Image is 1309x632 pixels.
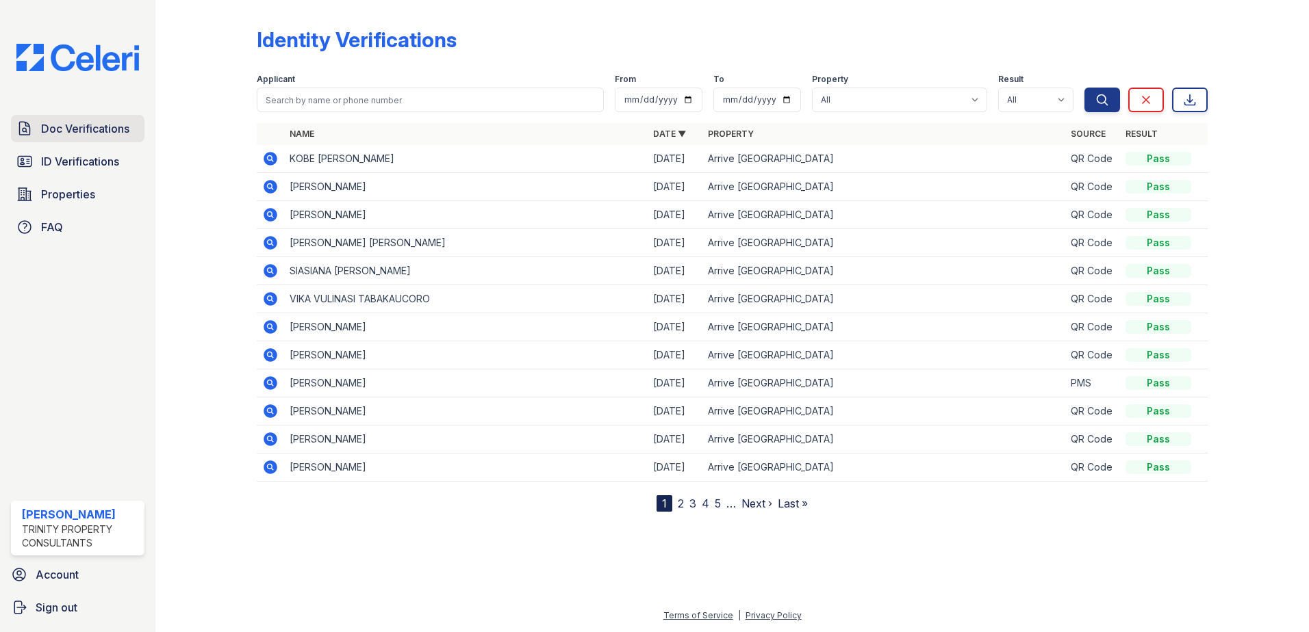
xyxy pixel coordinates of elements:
[1065,341,1120,369] td: QR Code
[36,599,77,616] span: Sign out
[615,74,636,85] label: From
[11,148,144,175] a: ID Verifications
[1071,129,1106,139] a: Source
[702,313,1066,341] td: Arrive [GEOGRAPHIC_DATA]
[648,453,702,482] td: [DATE]
[5,561,150,588] a: Account
[22,506,139,523] div: [PERSON_NAME]
[1126,236,1191,250] div: Pass
[290,129,314,139] a: Name
[11,115,144,142] a: Doc Verifications
[1065,145,1120,173] td: QR Code
[1065,453,1120,482] td: QR Code
[284,201,648,229] td: [PERSON_NAME]
[41,153,119,170] span: ID Verifications
[648,201,702,229] td: [DATE]
[715,497,721,510] a: 5
[657,495,672,512] div: 1
[1126,292,1191,306] div: Pass
[648,145,702,173] td: [DATE]
[678,497,684,510] a: 2
[284,397,648,425] td: [PERSON_NAME]
[1126,404,1191,418] div: Pass
[778,497,808,510] a: Last »
[41,219,63,235] span: FAQ
[257,88,604,112] input: Search by name or phone number
[738,610,741,620] div: |
[1126,460,1191,474] div: Pass
[1126,208,1191,222] div: Pass
[648,313,702,341] td: [DATE]
[11,181,144,208] a: Properties
[284,285,648,313] td: VIKA VULINASI TABAKAUCORO
[257,27,457,52] div: Identity Verifications
[1065,201,1120,229] td: QR Code
[1065,257,1120,285] td: QR Code
[284,145,648,173] td: KOBE [PERSON_NAME]
[648,285,702,313] td: [DATE]
[1126,180,1191,194] div: Pass
[653,129,686,139] a: Date ▼
[702,397,1066,425] td: Arrive [GEOGRAPHIC_DATA]
[648,173,702,201] td: [DATE]
[702,285,1066,313] td: Arrive [GEOGRAPHIC_DATA]
[648,369,702,397] td: [DATE]
[257,74,295,85] label: Applicant
[36,566,79,583] span: Account
[726,495,736,512] span: …
[22,523,139,550] div: Trinity Property Consultants
[1065,313,1120,341] td: QR Code
[284,229,648,257] td: [PERSON_NAME] [PERSON_NAME]
[11,213,144,241] a: FAQ
[1126,376,1191,390] div: Pass
[41,186,95,202] span: Properties
[1126,348,1191,362] div: Pass
[648,341,702,369] td: [DATE]
[284,313,648,341] td: [PERSON_NAME]
[702,201,1066,229] td: Arrive [GEOGRAPHIC_DATA]
[708,129,754,139] a: Property
[1065,285,1120,313] td: QR Code
[702,173,1066,201] td: Arrive [GEOGRAPHIC_DATA]
[1126,129,1158,139] a: Result
[713,74,724,85] label: To
[1126,432,1191,446] div: Pass
[702,497,709,510] a: 4
[5,44,150,71] img: CE_Logo_Blue-a8612792a0a2168367f1c8372b55b34899dd931a85d93a1a3d3e32e68fde9ad4.png
[5,594,150,621] a: Sign out
[284,173,648,201] td: [PERSON_NAME]
[1126,320,1191,334] div: Pass
[746,610,802,620] a: Privacy Policy
[284,341,648,369] td: [PERSON_NAME]
[702,145,1066,173] td: Arrive [GEOGRAPHIC_DATA]
[741,497,772,510] a: Next ›
[663,610,733,620] a: Terms of Service
[1065,425,1120,453] td: QR Code
[1065,397,1120,425] td: QR Code
[648,229,702,257] td: [DATE]
[998,74,1024,85] label: Result
[284,425,648,453] td: [PERSON_NAME]
[284,453,648,482] td: [PERSON_NAME]
[1126,264,1191,278] div: Pass
[1065,369,1120,397] td: PMS
[1065,173,1120,201] td: QR Code
[689,497,696,510] a: 3
[702,369,1066,397] td: Arrive [GEOGRAPHIC_DATA]
[648,425,702,453] td: [DATE]
[284,369,648,397] td: [PERSON_NAME]
[648,257,702,285] td: [DATE]
[284,257,648,285] td: SIASIANA [PERSON_NAME]
[702,453,1066,482] td: Arrive [GEOGRAPHIC_DATA]
[702,257,1066,285] td: Arrive [GEOGRAPHIC_DATA]
[702,425,1066,453] td: Arrive [GEOGRAPHIC_DATA]
[702,341,1066,369] td: Arrive [GEOGRAPHIC_DATA]
[1126,152,1191,166] div: Pass
[1065,229,1120,257] td: QR Code
[648,397,702,425] td: [DATE]
[702,229,1066,257] td: Arrive [GEOGRAPHIC_DATA]
[41,120,129,137] span: Doc Verifications
[812,74,848,85] label: Property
